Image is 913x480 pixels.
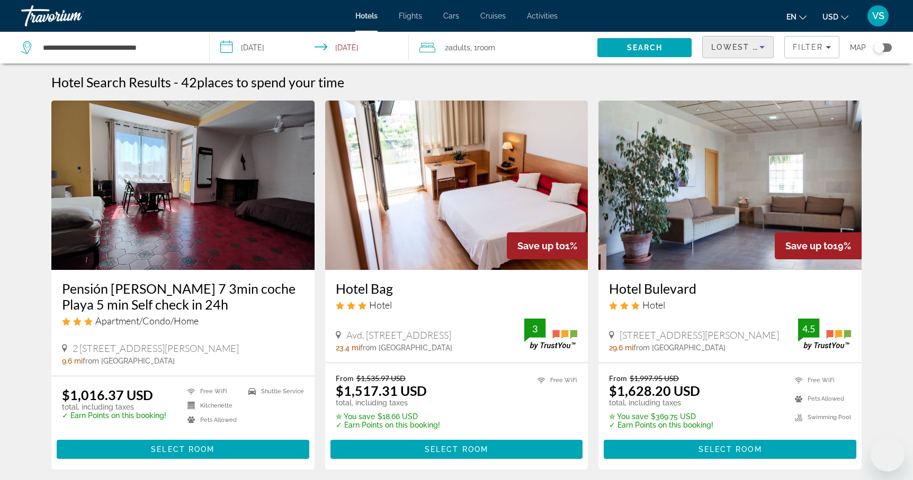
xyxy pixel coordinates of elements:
[864,5,892,27] button: User Menu
[399,12,422,20] a: Flights
[524,319,577,350] img: TrustYou guest rating badge
[822,9,848,24] button: Change currency
[336,421,440,429] p: ✓ Earn Points on this booking!
[784,36,839,58] button: Filters
[42,40,193,56] input: Search hotel destination
[346,329,451,341] span: Avd. [STREET_ADDRESS]
[790,374,851,387] li: Free WiFi
[336,412,440,421] p: $18.66 USD
[609,299,851,311] div: 3 star Hotel
[336,412,375,421] span: ✮ You save
[174,74,178,90] span: -
[369,299,392,311] span: Hotel
[620,329,779,341] span: [STREET_ADDRESS][PERSON_NAME]
[866,43,892,52] button: Toggle map
[57,440,309,459] button: Select Room
[330,440,583,459] button: Select Room
[330,442,583,454] a: Select Room
[62,411,166,420] p: ✓ Earn Points on this booking!
[409,32,597,64] button: Travelers: 2 adults, 0 children
[793,43,823,51] span: Filter
[355,12,378,20] a: Hotels
[325,101,588,270] img: Hotel Bag
[182,401,243,410] li: Kitchenette
[151,445,214,454] span: Select Room
[470,40,495,55] span: , 1
[609,399,713,407] p: total, including taxes
[356,374,406,383] del: $1,535.97 USD
[425,445,488,454] span: Select Room
[786,9,807,24] button: Change language
[480,12,506,20] a: Cruises
[527,12,558,20] a: Activities
[871,438,905,472] iframe: Кнопка запуска окна обмена сообщениями
[95,315,199,327] span: Apartment/Condo/Home
[443,12,459,20] a: Cars
[790,392,851,405] li: Pets Allowed
[181,74,344,90] h2: 42
[699,445,762,454] span: Select Room
[775,232,862,259] div: 19%
[57,442,309,454] a: Select Room
[872,11,884,21] span: VS
[336,374,354,383] span: From
[642,299,665,311] span: Hotel
[786,13,796,21] span: en
[633,343,726,352] span: from [GEOGRAPHIC_DATA]
[197,74,344,90] span: places to spend your time
[243,387,304,396] li: Shuttle Service
[62,280,304,312] a: Pensión [PERSON_NAME] 7 3min coche Playa 5 min Self check in 24h
[83,357,175,365] span: from [GEOGRAPHIC_DATA]
[609,383,700,399] ins: $1,628.20 USD
[336,299,578,311] div: 3 star Hotel
[850,40,866,55] span: Map
[449,43,470,52] span: Adults
[507,232,588,259] div: 1%
[336,280,578,296] a: Hotel Bag
[604,440,856,459] button: Select Room
[336,383,427,399] ins: $1,517.31 USD
[609,421,713,429] p: ✓ Earn Points on this booking!
[477,43,495,52] span: Room
[524,322,545,335] div: 3
[62,403,166,411] p: total, including taxes
[598,101,862,270] a: Hotel Bulevard
[604,442,856,454] a: Select Room
[798,319,851,350] img: TrustYou guest rating badge
[597,38,692,57] button: Search
[336,399,440,407] p: total, including taxes
[360,343,452,352] span: from [GEOGRAPHIC_DATA]
[51,74,171,90] h1: Hotel Search Results
[630,374,679,383] del: $1,997.95 USD
[532,374,577,387] li: Free WiFi
[51,101,315,270] img: Pensión Benavente AP 7 3min coche Playa 5 min Self check in 24h
[798,322,819,335] div: 4.5
[785,240,833,251] span: Save up to
[62,357,83,365] span: 9.6 mi
[336,343,360,352] span: 23.4 mi
[822,13,838,21] span: USD
[609,343,633,352] span: 29.6 mi
[609,412,713,421] p: $369.75 USD
[445,40,470,55] span: 2
[73,342,239,354] span: 2 [STREET_ADDRESS][PERSON_NAME]
[609,280,851,296] h3: Hotel Bulevard
[790,411,851,424] li: Swimming Pool
[609,412,648,421] span: ✮ You save
[711,41,765,53] mat-select: Sort by
[609,374,627,383] span: From
[627,43,663,52] span: Search
[62,387,153,403] ins: $1,016.37 USD
[62,315,304,327] div: 3 star Apartment
[210,32,409,64] button: Select check in and out date
[182,387,243,396] li: Free WiFi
